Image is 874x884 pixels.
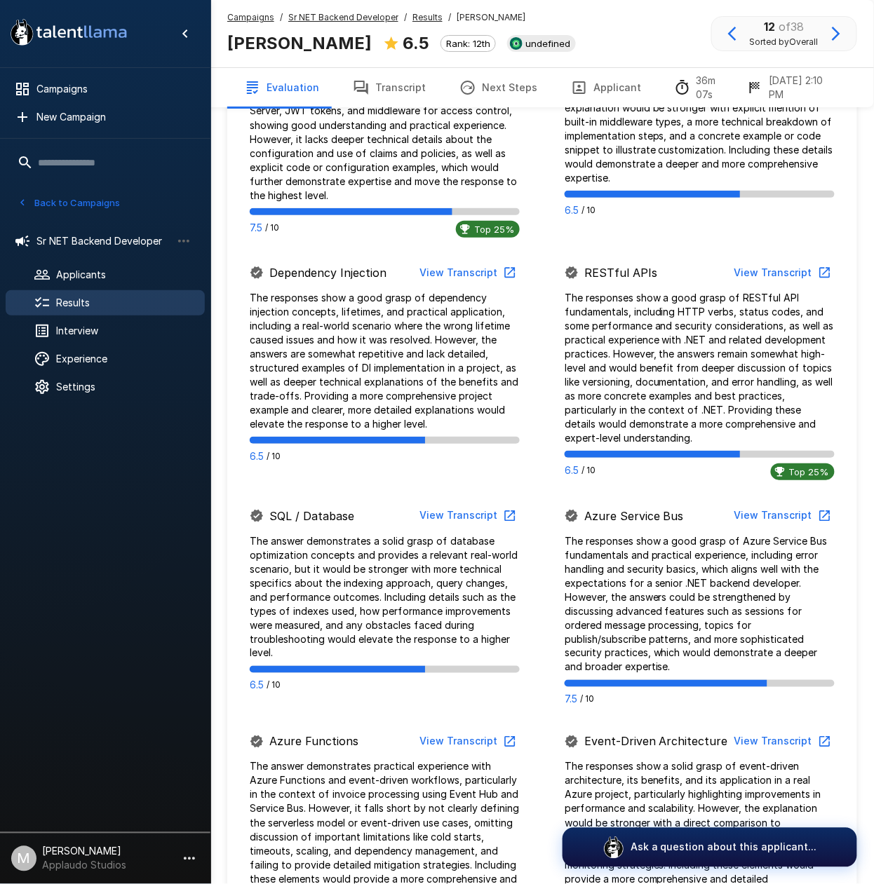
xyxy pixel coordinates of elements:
[414,503,520,529] button: View Transcript
[227,12,274,22] u: Campaigns
[250,449,264,463] p: 6.5
[250,534,520,660] p: The answer demonstrates a solid grasp of database optimization concepts and provides a relevant r...
[448,11,451,25] span: /
[267,449,281,463] span: / 10
[631,841,817,855] p: Ask a question about this applicant...
[403,33,429,53] b: 6.5
[603,836,625,859] img: logo_glasses@2x.png
[336,68,443,107] button: Transcript
[507,35,576,52] div: View profile in SmartRecruiters
[520,38,576,49] span: undefined
[746,74,840,102] div: The date and time when the interview was completed
[784,466,835,477] span: Top 25%
[765,20,776,34] b: 12
[729,503,835,529] button: View Transcript
[269,508,354,524] p: SQL / Database
[250,221,262,235] p: 7.5
[265,221,279,235] span: / 10
[250,679,264,693] p: 6.5
[584,508,684,524] p: Azure Service Bus
[674,74,736,102] div: The time between starting and completing the interview
[250,291,520,431] p: The responses show a good grasp of dependency injection concepts, lifetimes, and practical applic...
[227,33,372,53] b: [PERSON_NAME]
[565,203,579,217] p: 6.5
[404,11,407,25] span: /
[563,828,857,867] button: Ask a question about this applicant...
[227,68,336,107] button: Evaluation
[580,693,594,707] span: / 10
[565,693,577,707] p: 7.5
[280,11,283,25] span: /
[288,12,398,22] u: Sr NET Backend Developer
[729,260,835,286] button: View Transcript
[250,76,520,202] p: The answer distinguishes authentication from authorization and describes a real project using Ide...
[581,463,596,477] span: / 10
[269,264,386,281] p: Dependency Injection
[697,74,736,102] p: 36m 07s
[414,260,520,286] button: View Transcript
[414,729,520,755] button: View Transcript
[584,733,728,750] p: Event-Driven Architecture
[554,68,658,107] button: Applicant
[750,35,819,49] span: Sorted by Overall
[565,534,835,674] p: The responses show a good grasp of Azure Service Bus fundamentals and practical experience, inclu...
[457,11,525,25] span: [PERSON_NAME]
[584,264,657,281] p: RESTful APIs
[443,68,554,107] button: Next Steps
[441,38,495,49] span: Rank: 12th
[269,733,358,750] p: Azure Functions
[779,20,805,34] span: of 38
[581,203,596,217] span: / 10
[565,291,835,445] p: The responses show a good grasp of RESTful API fundamentals, including HTTP verbs, status codes, ...
[565,59,835,185] p: The answers show a solid grasp of middleware concepts and practical benefits, particularly in org...
[469,224,520,235] span: Top 25%
[769,74,840,102] p: [DATE] 2:10 PM
[729,729,835,755] button: View Transcript
[412,12,443,22] u: Results
[267,679,281,693] span: / 10
[565,463,579,477] p: 6.5
[510,37,523,50] img: smartrecruiters_logo.jpeg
